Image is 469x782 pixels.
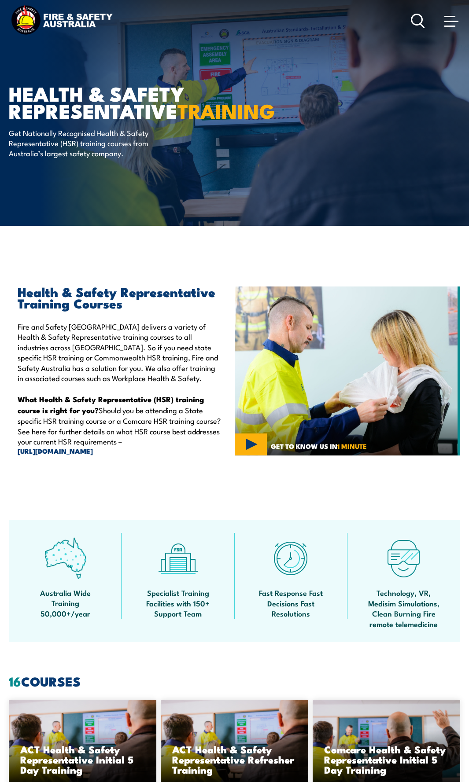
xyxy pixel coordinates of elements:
[271,442,367,450] span: GET TO KNOW US IN
[18,286,222,308] h2: Health & Safety Representative Training Courses
[177,95,275,125] strong: TRAINING
[18,446,222,456] a: [URL][DOMAIN_NAME]
[44,537,86,579] img: auswide-icon
[20,744,145,775] h3: ACT Health & Safety Representative Initial 5 Day Training
[270,537,312,579] img: fast-icon
[9,84,226,119] h1: Health & Safety Representative
[18,393,204,415] strong: What Health & Safety Representative (HSR) training course is right for you?
[324,744,449,775] h3: Comcare Health & Safety Representative Initial 5 Day Training
[251,587,331,618] span: Fast Response Fast Decisions Fast Resolutions
[383,537,425,579] img: tech-icon
[26,587,105,618] span: Australia Wide Training 50,000+/year
[172,744,297,775] h3: ACT Health & Safety Representative Refresher Training
[9,671,21,691] strong: 16
[18,394,222,456] p: Should you be attending a State specific HSR training course or a Comcare HSR training course? Se...
[364,587,443,629] span: Technology, VR, Medisim Simulations, Clean Burning Fire remote telemedicine
[138,587,218,618] span: Specialist Training Facilities with 150+ Support Team
[9,675,460,687] h2: COURSES
[157,537,199,579] img: facilities-icon
[337,441,367,451] strong: 1 MINUTE
[9,128,170,158] p: Get Nationally Recognised Health & Safety Representative (HSR) training courses from Australia’s ...
[235,286,461,455] img: Fire & Safety Australia deliver Health and Safety Representatives Training Courses – HSR Training
[18,321,222,383] p: Fire and Safety [GEOGRAPHIC_DATA] delivers a variety of Health & Safety Representative training c...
